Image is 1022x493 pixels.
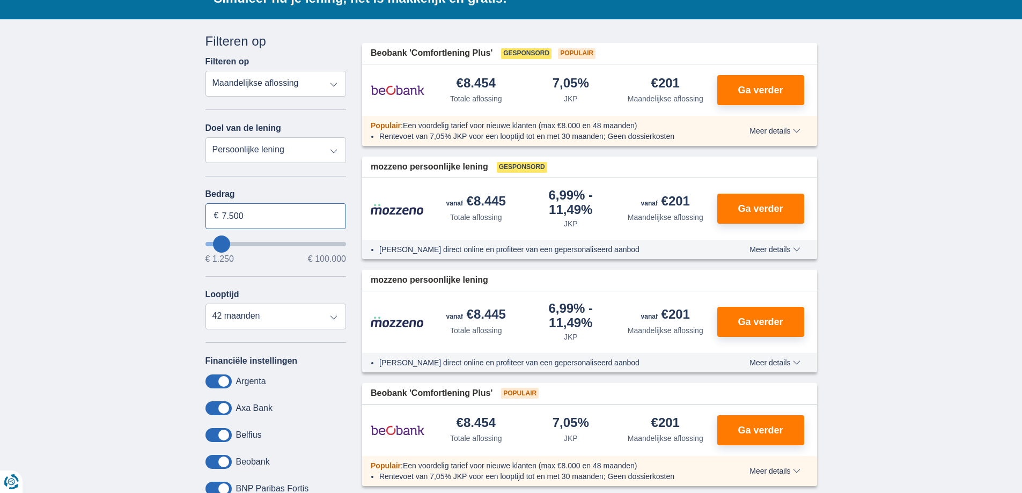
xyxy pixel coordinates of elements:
span: Populair [558,48,595,59]
div: : [362,120,719,131]
button: Ga verder [717,415,804,445]
div: €201 [651,416,680,431]
button: Meer details [741,467,808,475]
div: €201 [651,77,680,91]
span: € [214,210,219,222]
div: JKP [564,332,578,342]
div: Totale aflossing [450,433,502,444]
img: product.pl.alt Mozzeno [371,316,424,328]
div: Filteren op [205,32,347,50]
div: €201 [641,195,690,210]
div: €8.454 [457,77,496,91]
span: € 1.250 [205,255,234,263]
span: Meer details [749,246,800,253]
img: product.pl.alt Mozzeno [371,203,424,215]
li: Rentevoet van 7,05% JKP voor een looptijd tot en met 30 maanden; Geen dossierkosten [379,471,710,482]
div: JKP [564,93,578,104]
label: Filteren op [205,57,249,67]
span: Populair [371,461,401,470]
div: Maandelijkse aflossing [628,93,703,104]
div: 7,05% [553,416,589,431]
span: Populair [371,121,401,130]
div: Maandelijkse aflossing [628,212,703,223]
button: Meer details [741,358,808,367]
span: Ga verder [738,317,783,327]
div: Maandelijkse aflossing [628,325,703,336]
span: Meer details [749,127,800,135]
span: Beobank 'Comfortlening Plus' [371,387,492,400]
span: Een voordelig tarief voor nieuwe klanten (max €8.000 en 48 maanden) [403,461,637,470]
div: JKP [564,218,578,229]
span: Gesponsord [497,162,547,173]
span: € 100.000 [308,255,346,263]
div: €8.445 [446,308,506,323]
span: Ga verder [738,204,783,214]
span: mozzeno persoonlijke lening [371,274,488,286]
span: Populair [501,388,539,399]
div: 6,99% [528,302,614,329]
div: Maandelijkse aflossing [628,433,703,444]
div: Totale aflossing [450,93,502,104]
div: JKP [564,433,578,444]
img: product.pl.alt Beobank [371,77,424,104]
span: Ga verder [738,85,783,95]
span: Meer details [749,359,800,366]
label: Beobank [236,457,270,467]
label: Bedrag [205,189,347,199]
button: Ga verder [717,75,804,105]
span: Meer details [749,467,800,475]
li: [PERSON_NAME] direct online en profiteer van een gepersonaliseerd aanbod [379,244,710,255]
span: Beobank 'Comfortlening Plus' [371,47,492,60]
label: Looptijd [205,290,239,299]
label: Doel van de lening [205,123,281,133]
label: Belfius [236,430,262,440]
label: Argenta [236,377,266,386]
li: [PERSON_NAME] direct online en profiteer van een gepersonaliseerd aanbod [379,357,710,368]
button: Ga verder [717,194,804,224]
div: €8.445 [446,195,506,210]
div: : [362,460,719,471]
input: wantToBorrow [205,242,347,246]
button: Ga verder [717,307,804,337]
span: Ga verder [738,425,783,435]
span: Een voordelig tarief voor nieuwe klanten (max €8.000 en 48 maanden) [403,121,637,130]
button: Meer details [741,127,808,135]
label: Financiële instellingen [205,356,298,366]
img: product.pl.alt Beobank [371,417,424,444]
label: Axa Bank [236,403,273,413]
div: Totale aflossing [450,325,502,336]
li: Rentevoet van 7,05% JKP voor een looptijd tot en met 30 maanden; Geen dossierkosten [379,131,710,142]
div: €201 [641,308,690,323]
div: €8.454 [457,416,496,431]
span: Gesponsord [501,48,552,59]
button: Meer details [741,245,808,254]
div: 7,05% [553,77,589,91]
span: mozzeno persoonlijke lening [371,161,488,173]
div: Totale aflossing [450,212,502,223]
div: 6,99% [528,189,614,216]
